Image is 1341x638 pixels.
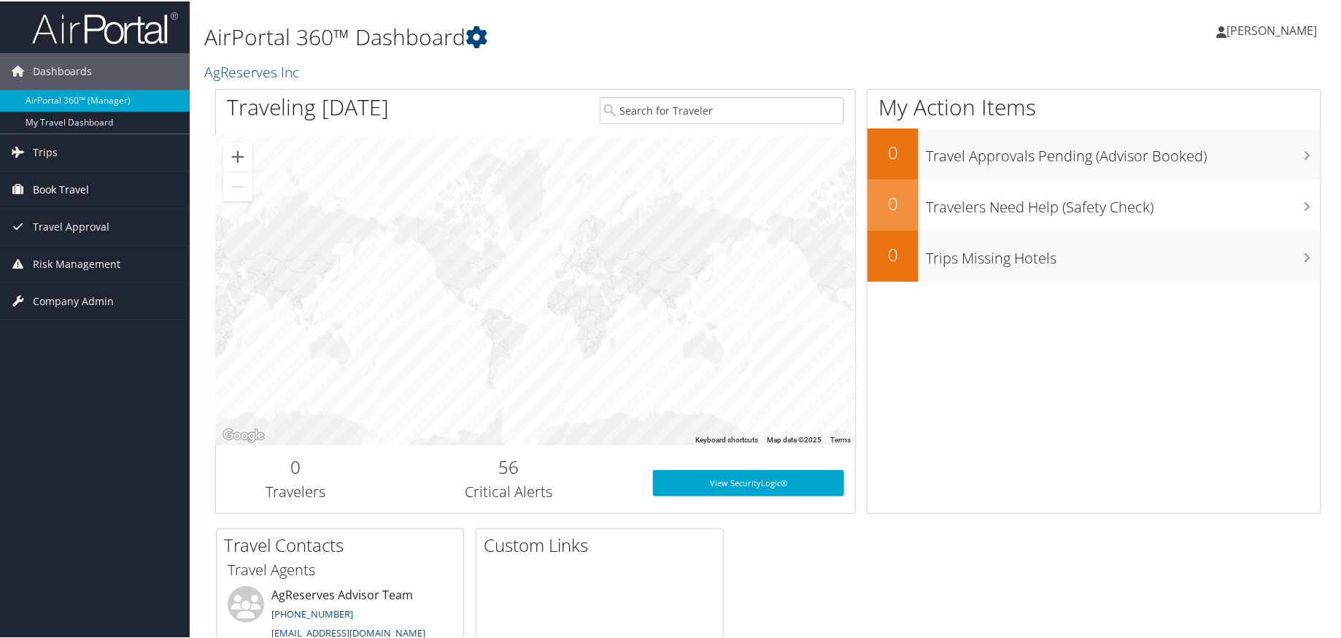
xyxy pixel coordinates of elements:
[867,190,919,215] h2: 0
[767,434,822,442] span: Map data ©2025
[224,531,463,556] h2: Travel Contacts
[220,425,268,444] a: Open this area in Google Maps (opens a new window)
[223,171,252,200] button: Zoom out
[387,453,631,478] h2: 56
[33,282,114,318] span: Company Admin
[867,91,1321,121] h1: My Action Items
[223,141,252,170] button: Zoom in
[695,434,758,444] button: Keyboard shortcuts
[33,245,120,281] span: Risk Management
[227,91,389,121] h1: Traveling [DATE]
[33,207,109,244] span: Travel Approval
[271,606,353,619] a: [PHONE_NUMBER]
[867,229,1321,280] a: 0Trips Missing Hotels
[1227,21,1318,37] span: [PERSON_NAME]
[227,480,365,501] h3: Travelers
[32,9,178,44] img: airportal-logo.png
[867,139,919,164] h2: 0
[926,188,1321,216] h3: Travelers Need Help (Safety Check)
[33,170,89,207] span: Book Travel
[484,531,723,556] h2: Custom Links
[204,20,957,51] h1: AirPortal 360™ Dashboard
[220,425,268,444] img: Google
[271,625,425,638] a: [EMAIL_ADDRESS][DOMAIN_NAME]
[867,127,1321,178] a: 0Travel Approvals Pending (Advisor Booked)
[830,434,851,442] a: Terms (opens in new tab)
[926,239,1321,267] h3: Trips Missing Hotels
[926,137,1321,165] h3: Travel Approvals Pending (Advisor Booked)
[33,52,92,88] span: Dashboards
[653,469,844,495] a: View SecurityLogic®
[387,480,631,501] h3: Critical Alerts
[33,133,58,169] span: Trips
[228,558,452,579] h3: Travel Agents
[867,178,1321,229] a: 0Travelers Need Help (Safety Check)
[227,453,365,478] h2: 0
[867,241,919,266] h2: 0
[1217,7,1332,51] a: [PERSON_NAME]
[600,96,844,123] input: Search for Traveler
[204,61,303,80] a: AgReserves Inc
